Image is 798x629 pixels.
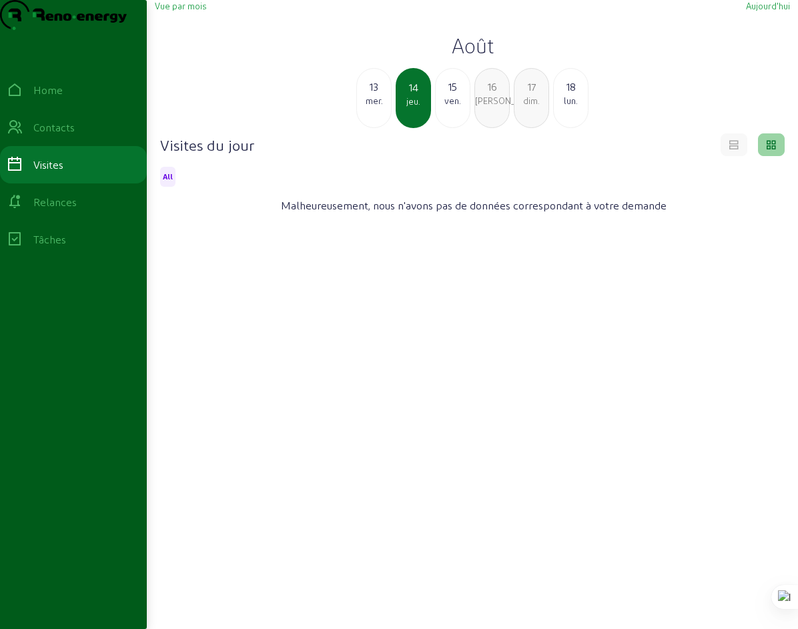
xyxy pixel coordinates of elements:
div: Visites [33,157,63,173]
div: 17 [514,79,548,95]
div: dim. [514,95,548,107]
div: mer. [357,95,391,107]
div: 13 [357,79,391,95]
div: 14 [397,79,430,95]
div: Tâches [33,231,66,247]
div: Relances [33,194,77,210]
h4: Visites du jour [160,135,254,154]
div: 16 [475,79,509,95]
div: Home [33,82,63,98]
div: Contacts [33,119,75,135]
div: jeu. [397,95,430,107]
span: Malheureusement, nous n'avons pas de données correspondant à votre demande [281,197,667,213]
div: 15 [436,79,470,95]
span: Aujourd'hui [746,1,790,11]
span: All [163,172,173,181]
h2: Août [155,33,790,57]
span: Vue par mois [155,1,206,11]
div: ven. [436,95,470,107]
div: lun. [554,95,588,107]
div: 18 [554,79,588,95]
div: [PERSON_NAME]. [475,95,509,107]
